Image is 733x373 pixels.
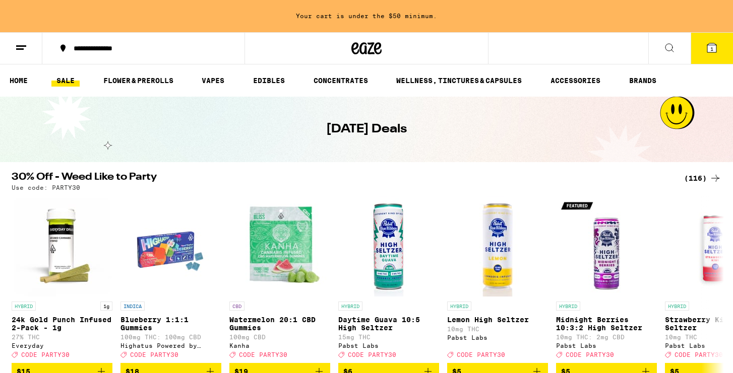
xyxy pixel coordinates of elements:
[447,196,548,296] img: Pabst Labs - Lemon High Seltzer
[120,196,221,363] a: Open page for Blueberry 1:1:1 Gummies from Highatus Powered by Cannabiotix
[691,33,733,64] button: 1
[12,342,112,349] div: Everyday
[556,334,657,340] p: 10mg THC: 2mg CBD
[229,302,245,311] p: CBD
[12,316,112,332] p: 24k Gold Punch Infused 2-Pack - 1g
[556,342,657,349] div: Pabst Labs
[556,316,657,332] p: Midnight Berries 10:3:2 High Seltzer
[12,302,36,311] p: HYBRID
[229,316,330,332] p: Watermelon 20:1 CBD Gummies
[447,334,548,341] div: Pabst Labs
[130,351,178,358] span: CODE PARTY30
[338,302,362,311] p: HYBRID
[12,184,80,191] p: Use code: PARTY30
[556,196,657,296] img: Pabst Labs - Midnight Berries 10:3:2 High Seltzer
[229,342,330,349] div: Kanha
[120,196,221,296] img: Highatus Powered by Cannabiotix - Blueberry 1:1:1 Gummies
[624,74,661,87] a: BRANDS
[239,351,287,358] span: CODE PARTY30
[710,46,713,52] span: 1
[545,74,605,87] a: ACCESSORIES
[21,351,70,358] span: CODE PARTY30
[120,334,221,340] p: 100mg THC: 100mg CBD
[566,351,614,358] span: CODE PARTY30
[248,74,290,87] a: EDIBLES
[675,351,723,358] span: CODE PARTY30
[338,334,439,340] p: 15mg THC
[98,74,178,87] a: FLOWER & PREROLLS
[229,196,330,363] a: Open page for Watermelon 20:1 CBD Gummies from Kanha
[12,196,112,363] a: Open page for 24k Gold Punch Infused 2-Pack - 1g from Everyday
[391,74,527,87] a: WELLNESS, TINCTURES & CAPSULES
[447,326,548,332] p: 10mg THC
[5,74,33,87] a: HOME
[338,196,439,296] img: Pabst Labs - Daytime Guava 10:5 High Seltzer
[12,196,112,296] img: Everyday - 24k Gold Punch Infused 2-Pack - 1g
[447,196,548,363] a: Open page for Lemon High Seltzer from Pabst Labs
[665,302,689,311] p: HYBRID
[120,316,221,332] p: Blueberry 1:1:1 Gummies
[556,302,580,311] p: HYBRID
[326,121,407,138] h1: [DATE] Deals
[457,351,505,358] span: CODE PARTY30
[447,302,471,311] p: HYBRID
[447,316,548,324] p: Lemon High Seltzer
[197,74,229,87] a: VAPES
[338,316,439,332] p: Daytime Guava 10:5 High Seltzer
[229,334,330,340] p: 100mg CBD
[229,196,330,296] img: Kanha - Watermelon 20:1 CBD Gummies
[309,74,373,87] a: CONCENTRATES
[120,302,145,311] p: INDICA
[348,351,396,358] span: CODE PARTY30
[120,342,221,349] div: Highatus Powered by Cannabiotix
[338,342,439,349] div: Pabst Labs
[12,172,672,184] h2: 30% Off - Weed Like to Party
[12,334,112,340] p: 27% THC
[338,196,439,363] a: Open page for Daytime Guava 10:5 High Seltzer from Pabst Labs
[100,302,112,311] p: 1g
[51,74,80,87] a: SALE
[556,196,657,363] a: Open page for Midnight Berries 10:3:2 High Seltzer from Pabst Labs
[684,172,721,184] a: (116)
